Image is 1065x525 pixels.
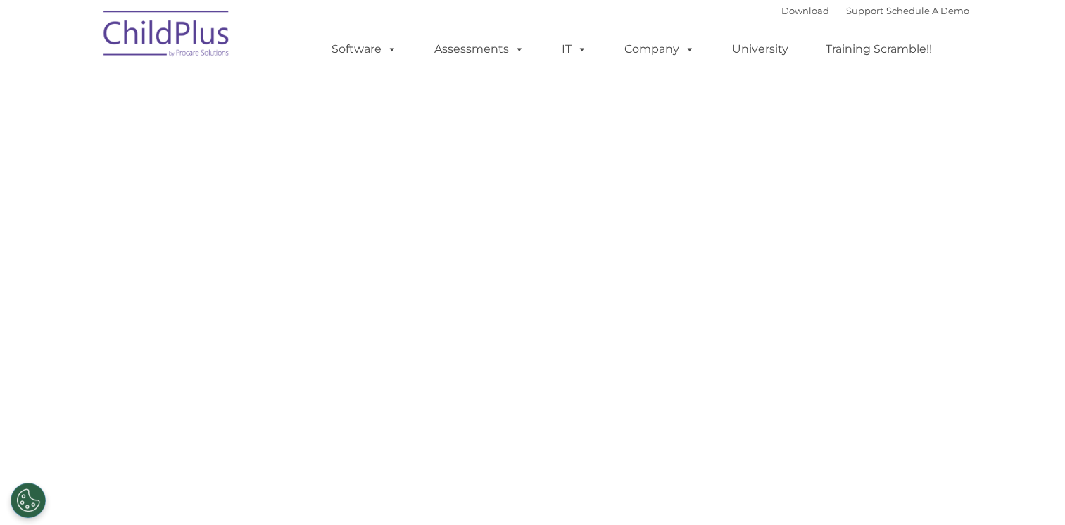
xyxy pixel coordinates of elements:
[420,35,538,63] a: Assessments
[718,35,802,63] a: University
[812,35,946,63] a: Training Scramble!!
[11,483,46,518] button: Cookies Settings
[781,5,829,16] a: Download
[846,5,883,16] a: Support
[317,35,411,63] a: Software
[548,35,601,63] a: IT
[610,35,709,63] a: Company
[781,5,969,16] font: |
[96,1,237,71] img: ChildPlus by Procare Solutions
[886,5,969,16] a: Schedule A Demo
